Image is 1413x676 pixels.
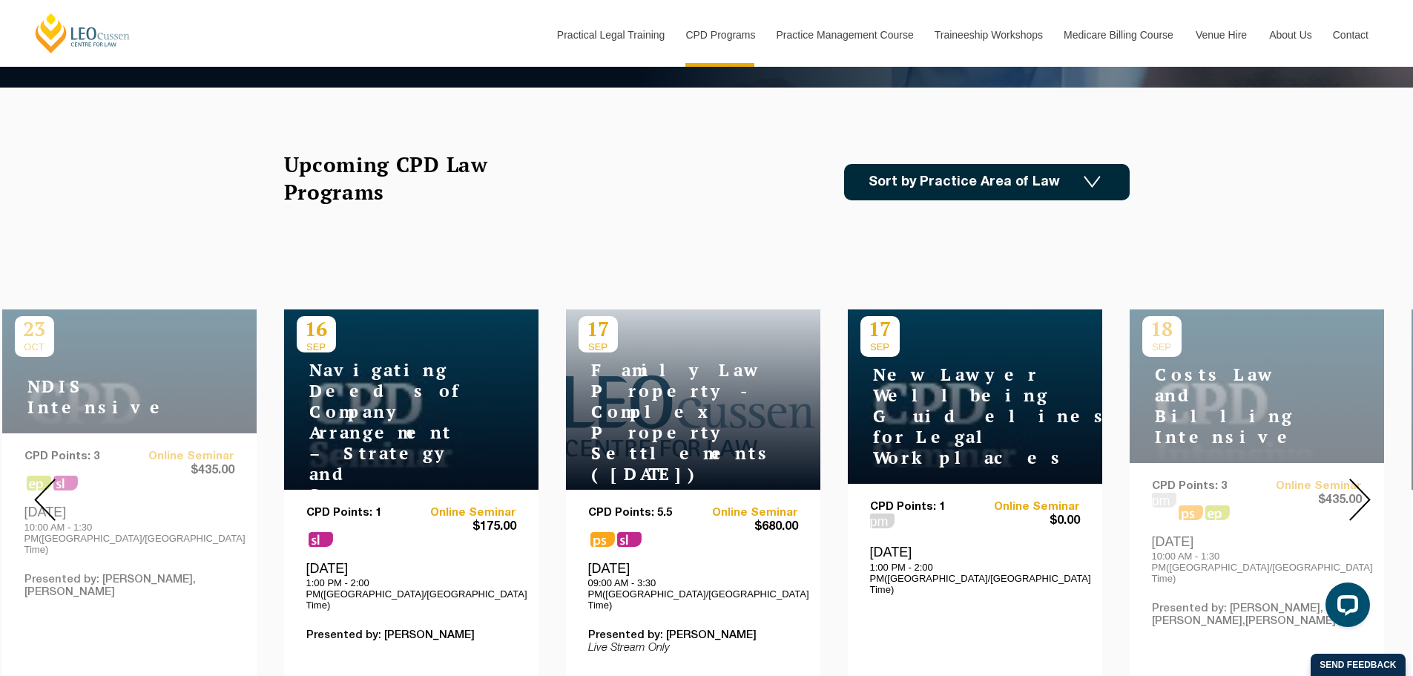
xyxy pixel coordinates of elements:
img: Prev [34,479,56,521]
a: [PERSON_NAME] Centre for Law [33,12,132,54]
a: Practical Legal Training [546,3,675,67]
h4: Family Law Property - Complex Property Settlements ([DATE]) [579,360,764,485]
p: CPD Points: 1 [870,501,975,513]
h4: New Lawyer Wellbeing Guidelines for Legal Workplaces [860,364,1046,468]
img: Icon [1084,176,1101,188]
span: SEP [297,341,336,352]
span: sl [617,532,642,547]
p: Live Stream Only [588,642,798,654]
p: Presented by: [PERSON_NAME] [588,629,798,642]
p: 1:00 PM - 2:00 PM([GEOGRAPHIC_DATA]/[GEOGRAPHIC_DATA] Time) [870,562,1080,595]
p: 17 [579,316,618,341]
span: SEP [579,341,618,352]
span: $175.00 [411,519,516,535]
a: Traineeship Workshops [923,3,1053,67]
a: Practice Management Course [765,3,923,67]
span: sl [309,532,333,547]
div: [DATE] [306,560,516,611]
a: Sort by Practice Area of Law [844,164,1130,200]
span: SEP [860,341,900,352]
div: [DATE] [588,560,798,611]
a: Contact [1322,3,1380,67]
span: pm [870,513,895,528]
p: 17 [860,316,900,341]
a: Medicare Billing Course [1053,3,1185,67]
a: About Us [1258,3,1322,67]
span: $680.00 [693,519,798,535]
p: 1:00 PM - 2:00 PM([GEOGRAPHIC_DATA]/[GEOGRAPHIC_DATA] Time) [306,577,516,611]
a: Online Seminar [411,507,516,519]
p: 16 [297,316,336,341]
span: ps [590,532,615,547]
p: CPD Points: 5.5 [588,507,694,519]
div: [DATE] [870,544,1080,594]
h4: Navigating Deeds of Company Arrangement – Strategy and Structure [297,360,482,505]
p: 09:00 AM - 3:30 PM([GEOGRAPHIC_DATA]/[GEOGRAPHIC_DATA] Time) [588,577,798,611]
h2: Upcoming CPD Law Programs [284,151,525,206]
a: CPD Programs [674,3,765,67]
p: CPD Points: 1 [306,507,412,519]
a: Online Seminar [693,507,798,519]
p: Presented by: [PERSON_NAME] [306,629,516,642]
a: Venue Hire [1185,3,1258,67]
span: $0.00 [975,513,1080,529]
img: Next [1349,479,1371,521]
a: Online Seminar [975,501,1080,513]
iframe: LiveChat chat widget [1314,577,1376,639]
